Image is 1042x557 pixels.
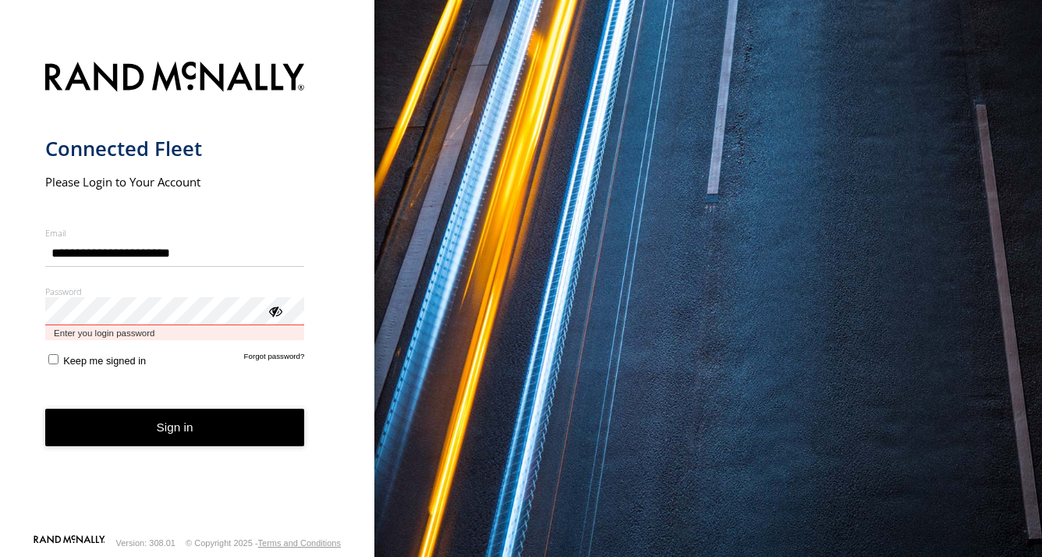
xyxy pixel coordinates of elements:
div: © Copyright 2025 - [186,538,341,548]
span: Keep me signed in [63,355,146,367]
button: Sign in [45,409,305,447]
form: main [45,52,330,534]
div: ViewPassword [267,303,282,318]
h1: Connected Fleet [45,136,305,161]
img: Rand McNally [45,59,305,98]
label: Password [45,286,305,297]
input: Keep me signed in [48,354,58,364]
div: Version: 308.01 [116,538,175,548]
span: Enter you login password [45,325,305,340]
label: Email [45,227,305,239]
h2: Please Login to Your Account [45,174,305,190]
a: Visit our Website [34,535,105,551]
a: Terms and Conditions [258,538,341,548]
a: Forgot password? [244,352,305,367]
